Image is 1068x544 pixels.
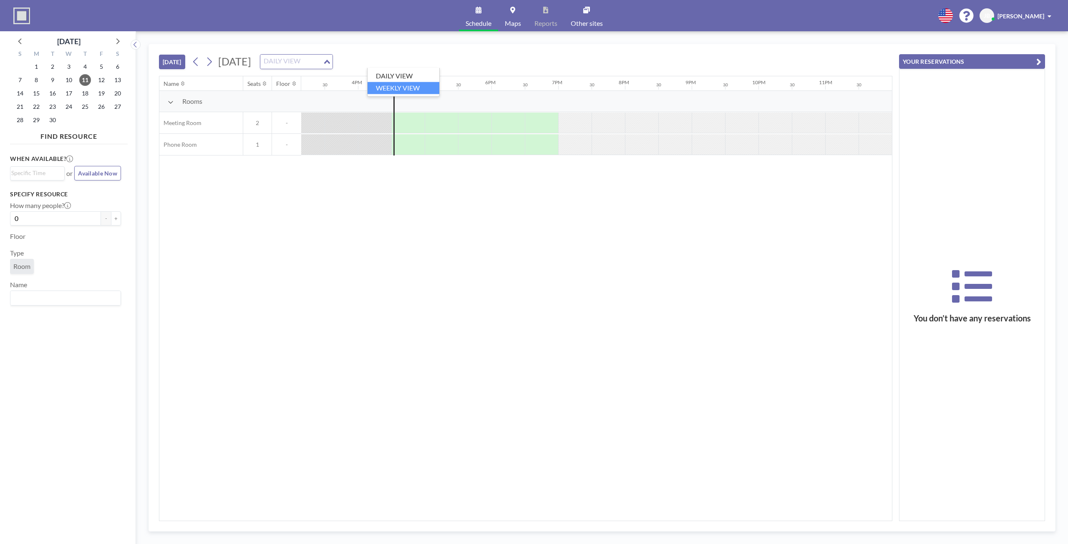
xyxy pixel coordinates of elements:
[552,79,562,85] div: 7PM
[78,170,117,177] span: Available Now
[28,49,45,60] div: M
[218,55,251,68] span: [DATE]
[112,88,123,99] span: Saturday, September 20, 2025
[13,262,30,271] span: Room
[79,61,91,73] span: Thursday, September 4, 2025
[276,80,290,88] div: Floor
[790,82,795,88] div: 30
[63,88,75,99] span: Wednesday, September 17, 2025
[77,49,93,60] div: T
[10,232,25,241] label: Floor
[96,61,107,73] span: Friday, September 5, 2025
[899,313,1045,323] h3: You don’t have any reservations
[899,54,1045,69] button: YOUR RESERVATIONS
[485,79,496,85] div: 6PM
[30,114,42,126] span: Monday, September 29, 2025
[63,101,75,113] span: Wednesday, September 24, 2025
[260,55,332,69] div: Search for option
[261,56,322,67] input: Search for option
[456,82,461,88] div: 30
[164,80,179,88] div: Name
[63,61,75,73] span: Wednesday, September 3, 2025
[159,55,185,69] button: [DATE]
[79,74,91,86] span: Thursday, September 11, 2025
[723,82,728,88] div: 30
[619,79,629,85] div: 8PM
[247,80,261,88] div: Seats
[14,88,26,99] span: Sunday, September 14, 2025
[63,74,75,86] span: Wednesday, September 10, 2025
[272,141,301,148] span: -
[10,129,128,140] h4: FIND RESOURCE
[10,191,121,198] h3: Specify resource
[96,74,107,86] span: Friday, September 12, 2025
[856,82,861,88] div: 30
[656,82,661,88] div: 30
[14,114,26,126] span: Sunday, September 28, 2025
[159,141,197,148] span: Phone Room
[523,82,528,88] div: 30
[10,249,24,257] label: Type
[109,49,126,60] div: S
[30,61,42,73] span: Monday, September 1, 2025
[272,119,301,127] span: -
[11,293,116,303] input: Search for option
[47,114,58,126] span: Tuesday, September 30, 2025
[57,35,81,47] div: [DATE]
[997,13,1044,20] span: [PERSON_NAME]
[47,74,58,86] span: Tuesday, September 9, 2025
[112,74,123,86] span: Saturday, September 13, 2025
[47,101,58,113] span: Tuesday, September 23, 2025
[47,88,58,99] span: Tuesday, September 16, 2025
[112,101,123,113] span: Saturday, September 27, 2025
[13,8,30,24] img: organization-logo
[322,82,327,88] div: 30
[47,61,58,73] span: Tuesday, September 2, 2025
[819,79,832,85] div: 11PM
[182,97,202,105] span: Rooms
[984,12,990,20] span: JB
[30,101,42,113] span: Monday, September 22, 2025
[243,141,272,148] span: 1
[752,79,766,85] div: 10PM
[96,101,107,113] span: Friday, September 26, 2025
[534,20,557,27] span: Reports
[10,291,121,305] div: Search for option
[589,82,594,88] div: 30
[352,79,362,85] div: 4PM
[14,101,26,113] span: Sunday, September 21, 2025
[466,20,491,27] span: Schedule
[111,211,121,226] button: +
[243,119,272,127] span: 2
[74,166,121,180] button: Available Now
[368,70,439,82] li: DAILY VIEW
[571,20,603,27] span: Other sites
[505,20,521,27] span: Maps
[368,82,439,94] li: WEEKLY VIEW
[112,61,123,73] span: Saturday, September 6, 2025
[66,169,73,178] span: or
[10,201,71,210] label: How many people?
[30,88,42,99] span: Monday, September 15, 2025
[96,88,107,99] span: Friday, September 19, 2025
[79,101,91,113] span: Thursday, September 25, 2025
[10,281,27,289] label: Name
[10,167,64,179] div: Search for option
[93,49,109,60] div: F
[159,119,202,127] span: Meeting Room
[12,49,28,60] div: S
[61,49,77,60] div: W
[14,74,26,86] span: Sunday, September 7, 2025
[30,74,42,86] span: Monday, September 8, 2025
[11,168,60,178] input: Search for option
[101,211,111,226] button: -
[45,49,61,60] div: T
[685,79,696,85] div: 9PM
[79,88,91,99] span: Thursday, September 18, 2025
